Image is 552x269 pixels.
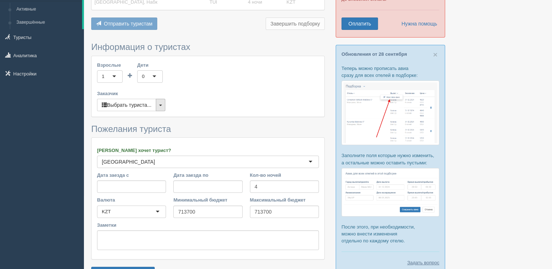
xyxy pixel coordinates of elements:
span: Отправить туристам [104,21,153,27]
label: Дата заезда с [97,172,166,179]
div: 1 [102,73,104,80]
a: Задать вопрос [407,259,439,266]
span: Пожелания туриста [91,124,171,134]
a: Активные [13,3,82,16]
h3: Информация о туристах [91,42,325,52]
label: Дата заезда по [173,172,242,179]
button: Завершить подборку [266,17,325,30]
p: После этого, при необходимости, можно внести изменения отдельно по каждому отелю. [341,223,439,244]
label: Заметки [97,222,319,229]
a: Обновления от 28 сентября [341,51,407,57]
button: Выбрать туриста... [97,99,156,111]
label: [PERSON_NAME] хочет турист? [97,147,319,154]
a: Оплатить [341,17,378,30]
p: Теперь можно прописать авиа сразу для всех отелей в подборке: [341,65,439,79]
div: KZT [102,208,111,215]
button: Close [433,51,437,58]
label: Дети [137,62,163,69]
a: Завершённые [13,16,82,29]
button: Отправить туристам [91,17,157,30]
label: Кол-во ночей [250,172,319,179]
img: %D0%BF%D0%BE%D0%B4%D0%B1%D0%BE%D1%80%D0%BA%D0%B0-%D0%B0%D0%B2%D0%B8%D0%B0-1-%D1%81%D1%80%D0%BC-%D... [341,81,439,145]
input: 7-10 или 7,10,14 [250,180,319,193]
label: Взрослые [97,62,123,69]
label: Максимальный бюджет [250,196,319,203]
p: Заполните поля которые нужно изменить, а остальные можно оставить пустыми: [341,152,439,166]
img: %D0%BF%D0%BE%D0%B4%D0%B1%D0%BE%D1%80%D0%BA%D0%B0-%D0%B0%D0%B2%D0%B8%D0%B0-2-%D1%81%D1%80%D0%BC-%D... [341,168,439,217]
label: Минимальный бюджет [173,196,242,203]
label: Заказчик [97,90,319,97]
div: 0 [142,73,144,80]
a: Нужна помощь [397,17,437,30]
span: × [433,50,437,59]
div: [GEOGRAPHIC_DATA] [102,158,155,165]
label: Валюта [97,196,166,203]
